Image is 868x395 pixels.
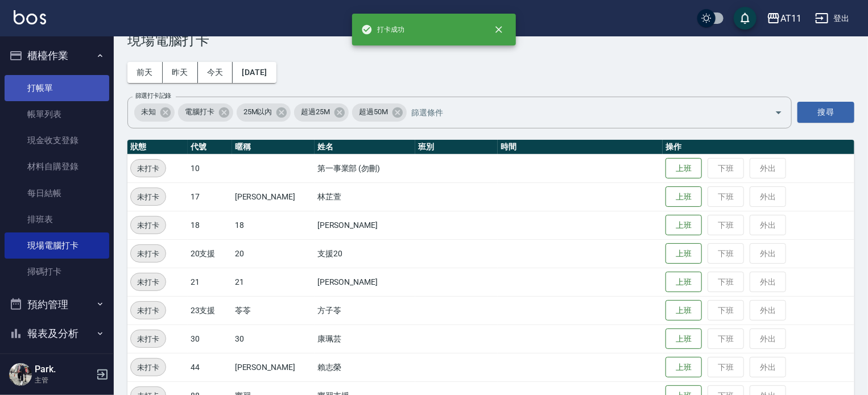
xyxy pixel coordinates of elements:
[131,276,166,288] span: 未打卡
[9,363,32,386] img: Person
[315,239,415,268] td: 支援20
[188,325,232,353] td: 30
[666,215,702,236] button: 上班
[770,103,788,122] button: Open
[811,8,854,29] button: 登出
[797,102,854,123] button: 搜尋
[315,182,415,211] td: 林芷萱
[188,268,232,296] td: 21
[232,182,315,211] td: [PERSON_NAME]
[135,92,171,100] label: 篩選打卡記錄
[5,319,109,348] button: 報表及分析
[131,333,166,345] span: 未打卡
[131,163,166,174] span: 未打卡
[666,186,702,207] button: 上班
[188,353,232,381] td: 44
[127,32,854,48] h3: 現場電腦打卡
[734,7,757,30] button: save
[35,375,93,385] p: 主管
[127,62,163,83] button: 前天
[35,364,93,375] h5: Park.
[666,300,702,321] button: 上班
[163,62,198,83] button: 昨天
[188,140,232,155] th: 代號
[232,140,315,155] th: 暱稱
[666,243,702,264] button: 上班
[178,106,221,118] span: 電腦打卡
[315,353,415,381] td: 賴志榮
[315,268,415,296] td: [PERSON_NAME]
[5,101,109,127] a: 帳單列表
[5,259,109,285] a: 掃碼打卡
[5,127,109,153] a: 現金收支登錄
[666,329,702,350] button: 上班
[188,239,232,268] td: 20支援
[5,153,109,180] a: 材料自購登錄
[5,348,109,378] button: 客戶管理
[666,272,702,293] button: 上班
[232,239,315,268] td: 20
[361,24,404,35] span: 打卡成功
[134,106,163,118] span: 未知
[780,11,801,26] div: AT11
[5,290,109,319] button: 預約管理
[663,140,854,155] th: 操作
[232,268,315,296] td: 21
[232,211,315,239] td: 18
[666,158,702,179] button: 上班
[498,140,663,155] th: 時間
[14,10,46,24] img: Logo
[408,102,755,122] input: 篩選條件
[188,182,232,211] td: 17
[352,103,407,122] div: 超過50M
[232,325,315,353] td: 30
[5,206,109,232] a: 排班表
[315,140,415,155] th: 姓名
[294,106,337,118] span: 超過25M
[232,353,315,381] td: [PERSON_NAME]
[178,103,233,122] div: 電腦打卡
[134,103,175,122] div: 未知
[131,361,166,373] span: 未打卡
[131,219,166,231] span: 未打卡
[315,296,415,325] td: 方子苓
[415,140,498,155] th: 班別
[5,232,109,259] a: 現場電腦打卡
[5,180,109,206] a: 每日結帳
[131,305,166,317] span: 未打卡
[486,17,511,42] button: close
[5,75,109,101] a: 打帳單
[232,296,315,325] td: 苓苓
[233,62,276,83] button: [DATE]
[237,106,279,118] span: 25M以內
[315,211,415,239] td: [PERSON_NAME]
[188,154,232,182] td: 10
[131,191,166,203] span: 未打卡
[315,154,415,182] td: 第一事業部 (勿刪)
[294,103,349,122] div: 超過25M
[127,140,188,155] th: 狀態
[666,357,702,378] button: 上班
[198,62,233,83] button: 今天
[188,211,232,239] td: 18
[5,41,109,70] button: 櫃檯作業
[188,296,232,325] td: 23支援
[237,103,291,122] div: 25M以內
[352,106,395,118] span: 超過50M
[762,7,806,30] button: AT11
[131,248,166,260] span: 未打卡
[315,325,415,353] td: 康珮芸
